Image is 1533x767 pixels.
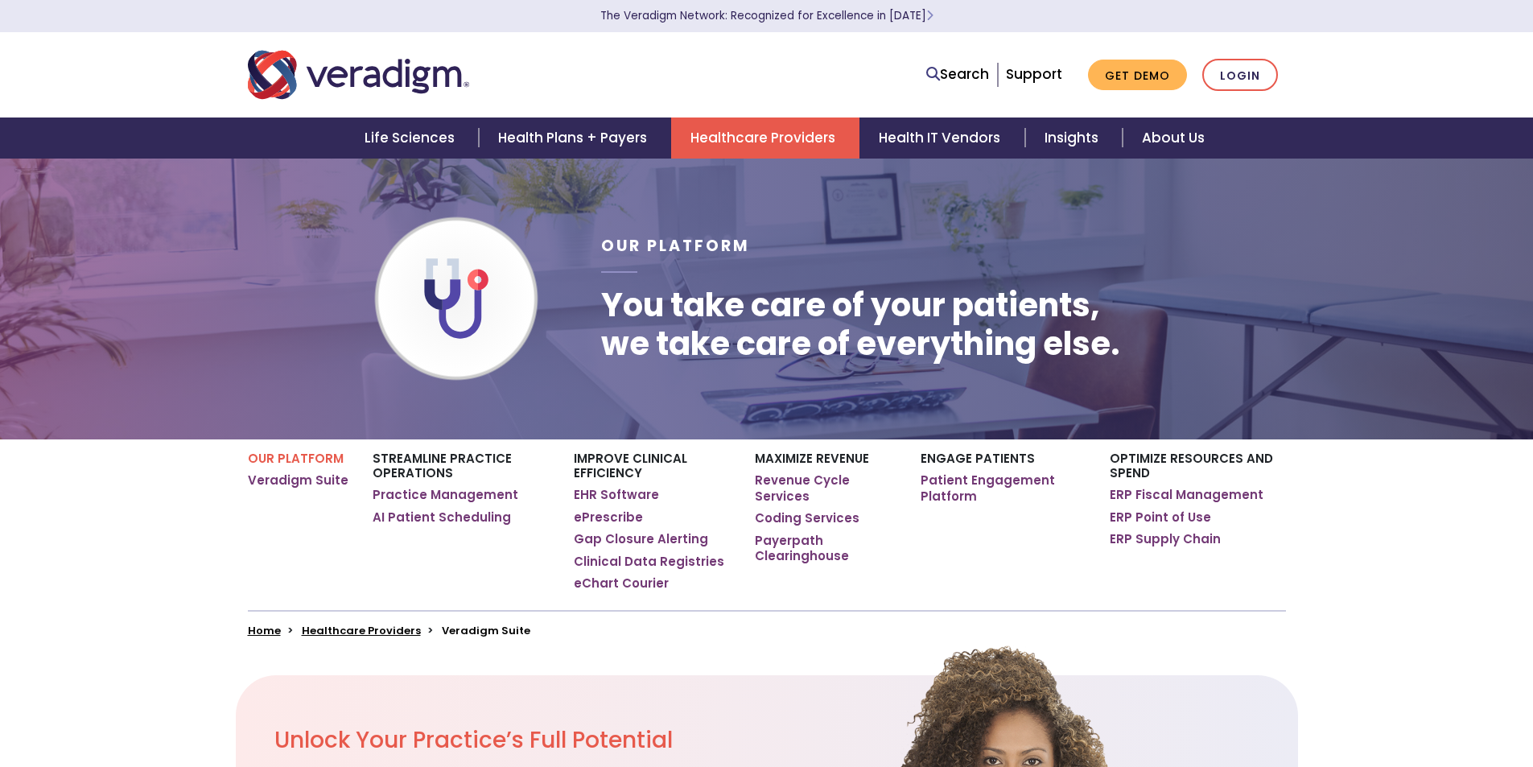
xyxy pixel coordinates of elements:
a: ERP Supply Chain [1110,531,1221,547]
a: Revenue Cycle Services [755,472,896,504]
img: Veradigm logo [248,48,469,101]
a: Health IT Vendors [859,118,1024,159]
a: Clinical Data Registries [574,554,724,570]
a: ERP Fiscal Management [1110,487,1263,503]
a: Search [926,64,989,85]
h2: Unlock Your Practice’s Full Potential [274,727,855,754]
a: Payerpath Clearinghouse [755,533,896,564]
a: Support [1006,64,1062,84]
a: eChart Courier [574,575,669,592]
a: Login [1202,59,1278,92]
a: Home [248,623,281,638]
span: Learn More [926,8,933,23]
a: Gap Closure Alerting [574,531,708,547]
a: ePrescribe [574,509,643,526]
a: Practice Management [373,487,518,503]
a: About Us [1123,118,1224,159]
a: AI Patient Scheduling [373,509,511,526]
a: Health Plans + Payers [479,118,671,159]
a: Insights [1025,118,1123,159]
a: Life Sciences [345,118,479,159]
a: Healthcare Providers [671,118,859,159]
h1: You take care of your patients, we take care of everything else. [601,286,1120,363]
a: The Veradigm Network: Recognized for Excellence in [DATE]Learn More [600,8,933,23]
a: ERP Point of Use [1110,509,1211,526]
a: Patient Engagement Platform [921,472,1086,504]
span: Our Platform [601,235,750,257]
a: Veradigm Suite [248,472,348,489]
a: Coding Services [755,510,859,526]
a: EHR Software [574,487,659,503]
a: Healthcare Providers [302,623,421,638]
a: Get Demo [1088,60,1187,91]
